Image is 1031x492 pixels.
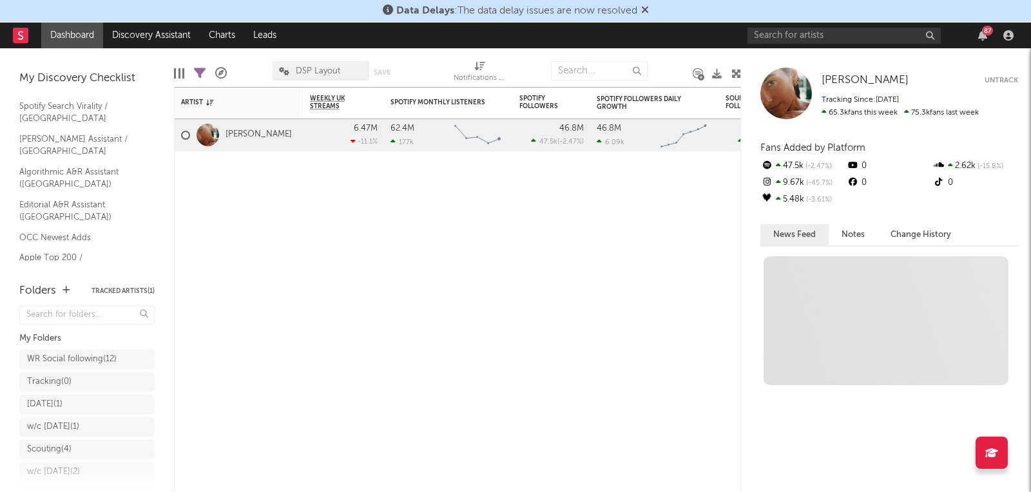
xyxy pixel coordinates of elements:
[822,75,909,86] span: [PERSON_NAME]
[539,138,557,146] span: 47.5k
[822,109,979,117] span: 75.3k fans last week
[804,196,832,203] span: -3.61 %
[19,440,155,459] a: Scouting(4)
[726,95,771,110] div: SoundCloud Followers
[878,224,964,245] button: Change History
[215,55,227,92] div: A&R Pipeline
[174,55,184,92] div: Edit Columns
[760,175,846,191] div: 9.67k
[19,132,142,158] a: [PERSON_NAME] Assistant / [GEOGRAPHIC_DATA]
[559,124,584,133] div: 46.8M
[92,288,155,294] button: Tracked Artists(1)
[829,224,878,245] button: Notes
[454,71,505,86] div: Notifications (Artist)
[531,137,584,146] div: ( )
[738,137,790,146] div: ( )
[760,224,829,245] button: News Feed
[181,99,278,106] div: Artist
[982,26,993,35] div: 87
[760,191,846,208] div: 5.48k
[27,352,117,367] div: WR Social following ( 12 )
[19,462,155,482] a: w/c [DATE](2)
[244,23,285,48] a: Leads
[374,69,390,76] button: Save
[846,175,932,191] div: 0
[27,464,80,480] div: w/c [DATE] ( 2 )
[976,163,1003,170] span: -15.8 %
[19,417,155,437] a: w/c [DATE](1)
[597,138,624,146] div: 6.09k
[351,137,378,146] div: -11.1 %
[454,55,505,92] div: Notifications (Artist)
[19,198,142,224] a: Editorial A&R Assistant ([GEOGRAPHIC_DATA])
[978,30,987,41] button: 87
[200,23,244,48] a: Charts
[597,95,693,111] div: Spotify Followers Daily Growth
[396,6,637,16] span: : The data delay issues are now resolved
[19,99,142,126] a: Spotify Search Virality / [GEOGRAPHIC_DATA]
[103,23,200,48] a: Discovery Assistant
[804,163,832,170] span: -2.47 %
[760,143,865,153] span: Fans Added by Platform
[448,119,506,151] svg: Chart title
[19,165,142,191] a: Algorithmic A&R Assistant ([GEOGRAPHIC_DATA])
[19,231,142,245] a: OCC Newest Adds
[27,374,72,390] div: Tracking ( 0 )
[846,158,932,175] div: 0
[519,95,564,110] div: Spotify Followers
[822,109,898,117] span: 65.3k fans this week
[932,175,1018,191] div: 0
[551,61,648,80] input: Search...
[19,395,155,414] a: [DATE](1)
[19,331,155,346] div: My Folders
[19,350,155,369] a: WR Social following(12)
[19,71,155,86] div: My Discovery Checklist
[822,96,899,104] span: Tracking Since: [DATE]
[19,283,56,299] div: Folders
[396,6,454,16] span: Data Delays
[641,6,649,16] span: Dismiss
[655,119,713,151] svg: Chart title
[19,372,155,392] a: Tracking(0)
[27,419,79,435] div: w/c [DATE] ( 1 )
[822,74,909,87] a: [PERSON_NAME]
[559,138,582,146] span: -2.47 %
[390,99,487,106] div: Spotify Monthly Listeners
[226,129,292,140] a: [PERSON_NAME]
[390,124,414,133] div: 62.4M
[19,306,155,325] input: Search for folders...
[19,251,142,277] a: Apple Top 200 / [GEOGRAPHIC_DATA]
[354,124,378,133] div: 6.47M
[804,180,833,187] span: -45.7 %
[310,95,358,110] span: Weekly UK Streams
[932,158,1018,175] div: 2.62k
[985,74,1018,87] button: Untrack
[27,397,63,412] div: [DATE] ( 1 )
[41,23,103,48] a: Dashboard
[390,138,414,146] div: 177k
[194,55,206,92] div: Filters(1 of 1)
[296,67,340,75] span: DSP Layout
[747,28,941,44] input: Search for artists
[27,442,72,457] div: Scouting ( 4 )
[597,124,621,133] div: 46.8M
[760,158,846,175] div: 47.5k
